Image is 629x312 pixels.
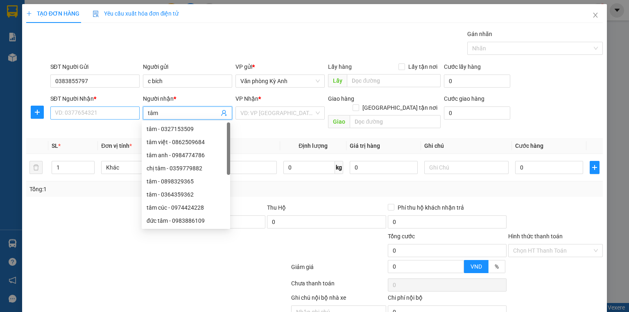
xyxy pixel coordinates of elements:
div: tâm anh - 0984774786 [147,151,225,160]
span: Lấy tận nơi [405,62,441,71]
input: Dọc đường [350,115,441,128]
span: Phí thu hộ khách nhận trả [394,203,467,212]
div: tâm việt - 0862509684 [147,138,225,147]
span: Tổng cước [388,233,415,240]
div: Tổng: 1 [29,185,243,194]
input: Ghi Chú [424,161,509,174]
div: tâm cúc - 0974424228 [147,203,225,212]
div: tâm - 0898329365 [142,175,230,188]
span: Lấy [328,74,347,87]
span: plus [590,164,599,171]
div: Ghi chú nội bộ nhà xe [291,293,386,305]
span: Giao hàng [328,95,354,102]
div: tâm cúc - 0974424228 [142,201,230,214]
div: tâm - 0327153509 [142,122,230,136]
div: SĐT Người Nhận [50,94,140,103]
button: plus [31,106,44,119]
span: TẠO ĐƠN HÀNG [26,10,79,17]
div: tâm anh - 0984774786 [142,149,230,162]
div: đức tâm - 0983886109 [142,214,230,227]
div: đức tâm - 0983886109 [147,216,225,225]
span: Lấy hàng [328,63,352,70]
div: tâm việt - 0862509684 [142,136,230,149]
div: tâm - 0327153509 [147,124,225,133]
span: % [495,263,499,270]
div: Người gửi [143,62,232,71]
div: Chi phí nội bộ [388,293,507,305]
span: Định lượng [299,142,328,149]
span: Giá trị hàng [350,142,380,149]
span: plus [31,109,43,115]
div: chị tâm - 0359779882 [147,164,225,173]
div: Giảm giá [290,262,387,277]
span: SL [52,142,58,149]
label: Gán nhãn [467,31,492,37]
label: Hình thức thanh toán [508,233,563,240]
label: Cước giao hàng [444,95,484,102]
input: Cước giao hàng [444,106,510,120]
span: Giao [328,115,350,128]
button: plus [590,161,600,174]
span: Khác [106,161,181,174]
span: Cước hàng [515,142,543,149]
span: Văn phòng Kỳ Anh [240,75,320,87]
div: tâm - 0364359362 [142,188,230,201]
img: icon [93,11,99,17]
div: VP gửi [235,62,325,71]
div: chị tâm - 0359779882 [142,162,230,175]
span: plus [26,11,32,16]
span: Thu Hộ [267,204,286,211]
div: tâm - 0364359362 [147,190,225,199]
span: [GEOGRAPHIC_DATA] tận nơi [359,103,441,112]
label: Cước lấy hàng [444,63,481,70]
span: kg [335,161,343,174]
div: Chưa thanh toán [290,279,387,293]
input: 0 [350,161,418,174]
input: Dọc đường [347,74,441,87]
span: user-add [221,110,227,116]
span: Đơn vị tính [101,142,132,149]
input: VD: Bàn, Ghế [192,161,277,174]
button: Close [584,4,607,27]
input: Cước lấy hàng [444,75,510,88]
span: VND [471,263,482,270]
button: delete [29,161,43,174]
div: Người nhận [143,94,232,103]
span: close [592,12,599,18]
div: tâm - 0898329365 [147,177,225,186]
th: Ghi chú [421,138,512,154]
div: SĐT Người Gửi [50,62,140,71]
span: Yêu cầu xuất hóa đơn điện tử [93,10,179,17]
span: VP Nhận [235,95,258,102]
